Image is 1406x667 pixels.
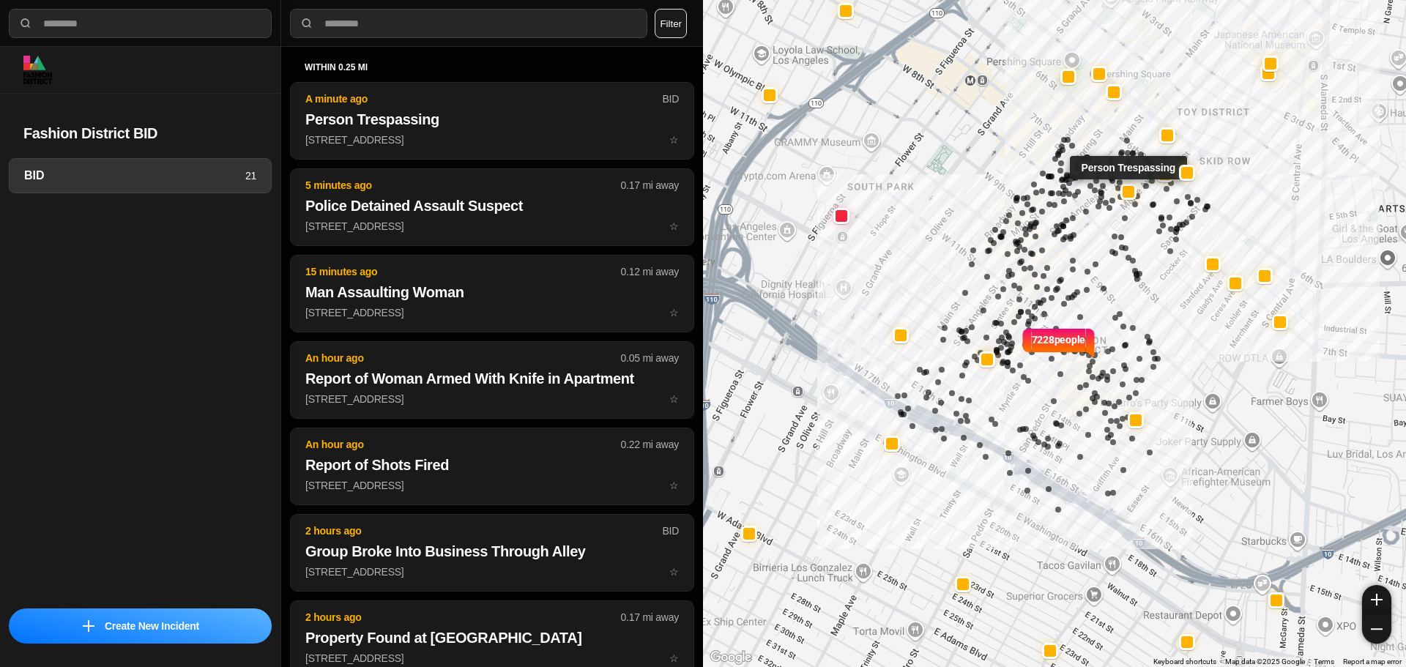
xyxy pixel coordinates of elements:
div: Person Trespassing [1070,156,1188,179]
p: An hour ago [305,351,621,365]
a: 15 minutes ago0.12 mi awayMan Assaulting Woman[STREET_ADDRESS]star [290,306,694,318]
p: 7228 people [1032,332,1086,365]
img: notch [1085,327,1096,359]
button: 2 hours agoBIDGroup Broke Into Business Through Alley[STREET_ADDRESS]star [290,514,694,592]
span: Map data ©2025 Google [1225,657,1305,666]
button: zoom-in [1362,585,1391,614]
a: A minute agoBIDPerson Trespassing[STREET_ADDRESS]star [290,133,694,146]
p: BID [662,523,679,538]
button: Keyboard shortcuts [1153,657,1216,667]
button: zoom-out [1362,614,1391,644]
a: Report a map error [1343,657,1402,666]
span: star [669,220,679,232]
h2: Police Detained Assault Suspect [305,195,679,216]
h2: Report of Woman Armed With Knife in Apartment [305,368,679,389]
span: star [669,307,679,318]
a: An hour ago0.22 mi awayReport of Shots Fired[STREET_ADDRESS]star [290,479,694,491]
p: [STREET_ADDRESS] [305,564,679,579]
p: [STREET_ADDRESS] [305,219,679,234]
p: 0.05 mi away [621,351,679,365]
p: [STREET_ADDRESS] [305,133,679,147]
h2: Property Found at [GEOGRAPHIC_DATA] [305,627,679,648]
img: zoom-out [1371,623,1383,635]
img: Google [707,648,755,667]
p: 0.22 mi away [621,437,679,452]
p: An hour ago [305,437,621,452]
p: [STREET_ADDRESS] [305,478,679,493]
p: BID [662,92,679,106]
span: star [669,393,679,405]
h2: Group Broke Into Business Through Alley [305,541,679,562]
p: A minute ago [305,92,662,106]
h3: BID [24,167,245,185]
span: star [669,480,679,491]
span: star [669,566,679,578]
img: logo [23,56,52,84]
h2: Report of Shots Fired [305,455,679,475]
p: [STREET_ADDRESS] [305,305,679,320]
p: 2 hours ago [305,523,662,538]
p: 21 [245,168,256,183]
button: Person Trespassing [1120,184,1137,200]
a: BID21 [9,158,272,193]
img: zoom-in [1371,594,1383,605]
button: iconCreate New Incident [9,608,272,644]
a: 2 hours ago0.17 mi awayProperty Found at [GEOGRAPHIC_DATA][STREET_ADDRESS]star [290,652,694,664]
p: 0.12 mi away [621,264,679,279]
p: 2 hours ago [305,610,621,625]
p: 15 minutes ago [305,264,621,279]
a: An hour ago0.05 mi awayReport of Woman Armed With Knife in Apartment[STREET_ADDRESS]star [290,392,694,405]
button: 5 minutes ago0.17 mi awayPolice Detained Assault Suspect[STREET_ADDRESS]star [290,168,694,246]
img: notch [1021,327,1032,359]
img: search [18,16,33,31]
p: Create New Incident [105,619,199,633]
p: [STREET_ADDRESS] [305,392,679,406]
p: 0.17 mi away [621,178,679,193]
p: 0.17 mi away [621,610,679,625]
button: An hour ago0.22 mi awayReport of Shots Fired[STREET_ADDRESS]star [290,428,694,505]
button: An hour ago0.05 mi awayReport of Woman Armed With Knife in Apartment[STREET_ADDRESS]star [290,341,694,419]
a: 2 hours agoBIDGroup Broke Into Business Through Alley[STREET_ADDRESS]star [290,565,694,578]
p: 5 minutes ago [305,178,621,193]
button: 15 minutes ago0.12 mi awayMan Assaulting Woman[STREET_ADDRESS]star [290,255,694,332]
button: A minute agoBIDPerson Trespassing[STREET_ADDRESS]star [290,82,694,160]
a: Terms (opens in new tab) [1314,657,1334,666]
span: star [669,134,679,146]
img: search [300,16,314,31]
a: Open this area in Google Maps (opens a new window) [707,648,755,667]
h2: Fashion District BID [23,123,257,144]
img: icon [83,620,94,632]
span: star [669,652,679,664]
h5: within 0.25 mi [305,62,680,73]
h2: Man Assaulting Woman [305,282,679,302]
p: [STREET_ADDRESS] [305,651,679,666]
h2: Person Trespassing [305,109,679,130]
button: Filter [655,9,687,38]
a: 5 minutes ago0.17 mi awayPolice Detained Assault Suspect[STREET_ADDRESS]star [290,220,694,232]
